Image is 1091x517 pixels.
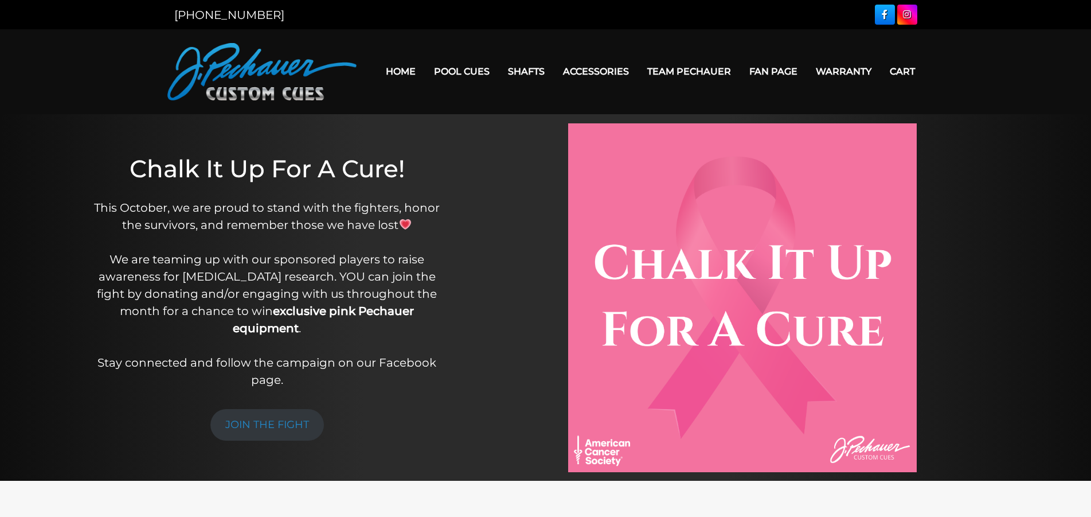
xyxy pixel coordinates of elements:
[499,57,554,86] a: Shafts
[740,57,807,86] a: Fan Page
[167,43,357,100] img: Pechauer Custom Cues
[638,57,740,86] a: Team Pechauer
[210,409,324,441] a: JOIN THE FIGHT
[88,199,447,388] p: This October, we are proud to stand with the fighters, honor the survivors, and remember those we...
[425,57,499,86] a: Pool Cues
[174,8,284,22] a: [PHONE_NUMBER]
[400,219,411,230] img: 💗
[881,57,924,86] a: Cart
[807,57,881,86] a: Warranty
[233,304,414,335] strong: exclusive pink Pechauer equipment
[554,57,638,86] a: Accessories
[377,57,425,86] a: Home
[88,154,447,183] h1: Chalk It Up For A Cure!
